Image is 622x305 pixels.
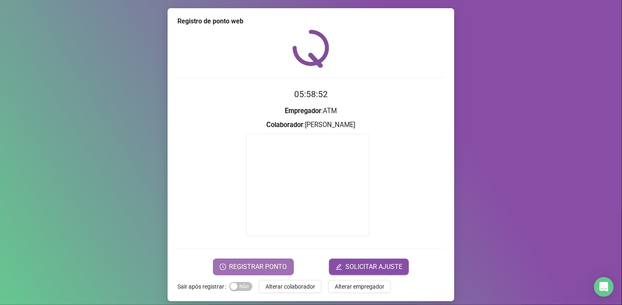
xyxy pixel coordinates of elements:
[220,264,226,270] span: clock-circle
[266,282,315,291] span: Alterar colaborador
[594,277,614,297] div: Open Intercom Messenger
[177,106,445,116] h3: : ATM
[335,282,384,291] span: Alterar empregador
[229,262,287,272] span: REGISTRAR PONTO
[213,259,294,275] button: REGISTRAR PONTO
[329,259,409,275] button: editSOLICITAR AJUSTE
[336,264,342,270] span: edit
[293,30,329,68] img: QRPoint
[328,280,391,293] button: Alterar empregador
[294,89,328,99] time: 05:58:52
[259,280,322,293] button: Alterar colaborador
[285,107,322,115] strong: Empregador
[345,262,402,272] span: SOLICITAR AJUSTE
[267,121,304,129] strong: Colaborador
[177,280,229,293] label: Sair após registrar
[177,120,445,130] h3: : [PERSON_NAME]
[177,16,445,26] div: Registro de ponto web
